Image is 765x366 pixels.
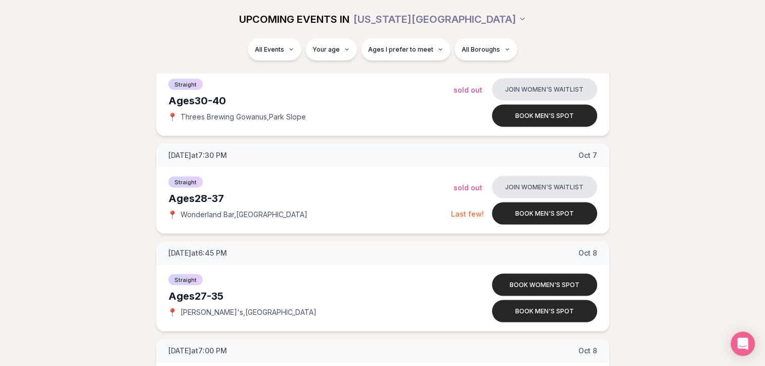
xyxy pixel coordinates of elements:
[248,38,301,61] button: All Events
[492,105,597,127] button: Book men's spot
[578,346,597,356] span: Oct 8
[168,177,203,188] span: Straight
[181,112,306,122] span: Threes Brewing Gowanus , Park Slope
[181,307,317,317] span: [PERSON_NAME]'s , [GEOGRAPHIC_DATA]
[462,46,500,54] span: All Boroughs
[168,211,176,219] span: 📍
[492,176,597,198] button: Join women's waitlist
[451,210,484,218] span: Last few!
[168,191,451,206] div: Ages 28-37
[312,46,340,54] span: Your age
[168,274,203,286] span: Straight
[168,289,454,303] div: Ages 27-35
[168,308,176,316] span: 📍
[353,8,526,30] button: [US_STATE][GEOGRAPHIC_DATA]
[492,202,597,225] button: Book men's spot
[168,248,227,258] span: [DATE] at 6:45 PM
[368,46,433,54] span: Ages I prefer to meet
[492,274,597,296] button: Book women's spot
[361,38,451,61] button: Ages I prefer to meet
[168,346,227,356] span: [DATE] at 7:00 PM
[168,94,454,108] div: Ages 30-40
[492,300,597,322] button: Book men's spot
[731,332,755,356] div: Open Intercom Messenger
[492,78,597,101] button: Join women's waitlist
[455,38,517,61] button: All Boroughs
[305,38,357,61] button: Your age
[578,248,597,258] span: Oct 8
[578,150,597,160] span: Oct 7
[168,150,227,160] span: [DATE] at 7:30 PM
[255,46,284,54] span: All Events
[168,113,176,121] span: 📍
[181,210,307,220] span: Wonderland Bar , [GEOGRAPHIC_DATA]
[168,79,203,90] span: Straight
[454,183,482,192] span: Sold Out
[454,86,482,94] span: Sold Out
[239,12,349,26] span: UPCOMING EVENTS IN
